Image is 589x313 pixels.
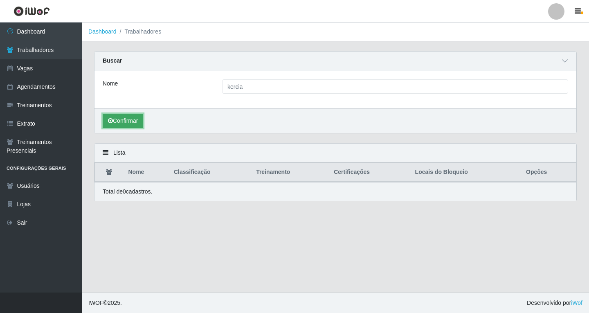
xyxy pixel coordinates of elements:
[222,79,568,94] input: Digite o Nome...
[329,163,410,182] th: Certificações
[103,114,143,128] button: Confirmar
[117,27,162,36] li: Trabalhadores
[410,163,521,182] th: Locais do Bloqueio
[521,163,576,182] th: Opções
[124,163,169,182] th: Nome
[82,23,589,41] nav: breadcrumb
[251,163,329,182] th: Treinamento
[103,57,122,64] strong: Buscar
[94,144,576,162] div: Lista
[103,79,118,88] label: Nome
[571,299,582,306] a: iWof
[88,299,103,306] span: IWOF
[88,299,122,307] span: © 2025 .
[88,28,117,35] a: Dashboard
[169,163,251,182] th: Classificação
[527,299,582,307] span: Desenvolvido por
[13,6,50,16] img: CoreUI Logo
[103,187,152,196] p: Total de 0 cadastros.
